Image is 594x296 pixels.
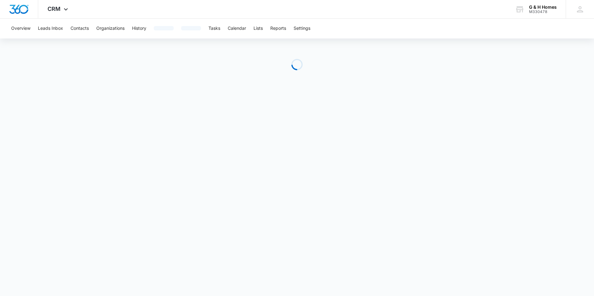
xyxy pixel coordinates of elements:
button: Contacts [71,19,89,38]
span: CRM [48,6,61,12]
div: account name [529,5,557,10]
button: Settings [294,19,310,38]
button: Organizations [96,19,125,38]
button: Reports [270,19,286,38]
button: Tasks [208,19,220,38]
div: account id [529,10,557,14]
button: History [132,19,146,38]
button: Leads Inbox [38,19,63,38]
button: Lists [254,19,263,38]
button: Overview [11,19,30,38]
button: Calendar [228,19,246,38]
